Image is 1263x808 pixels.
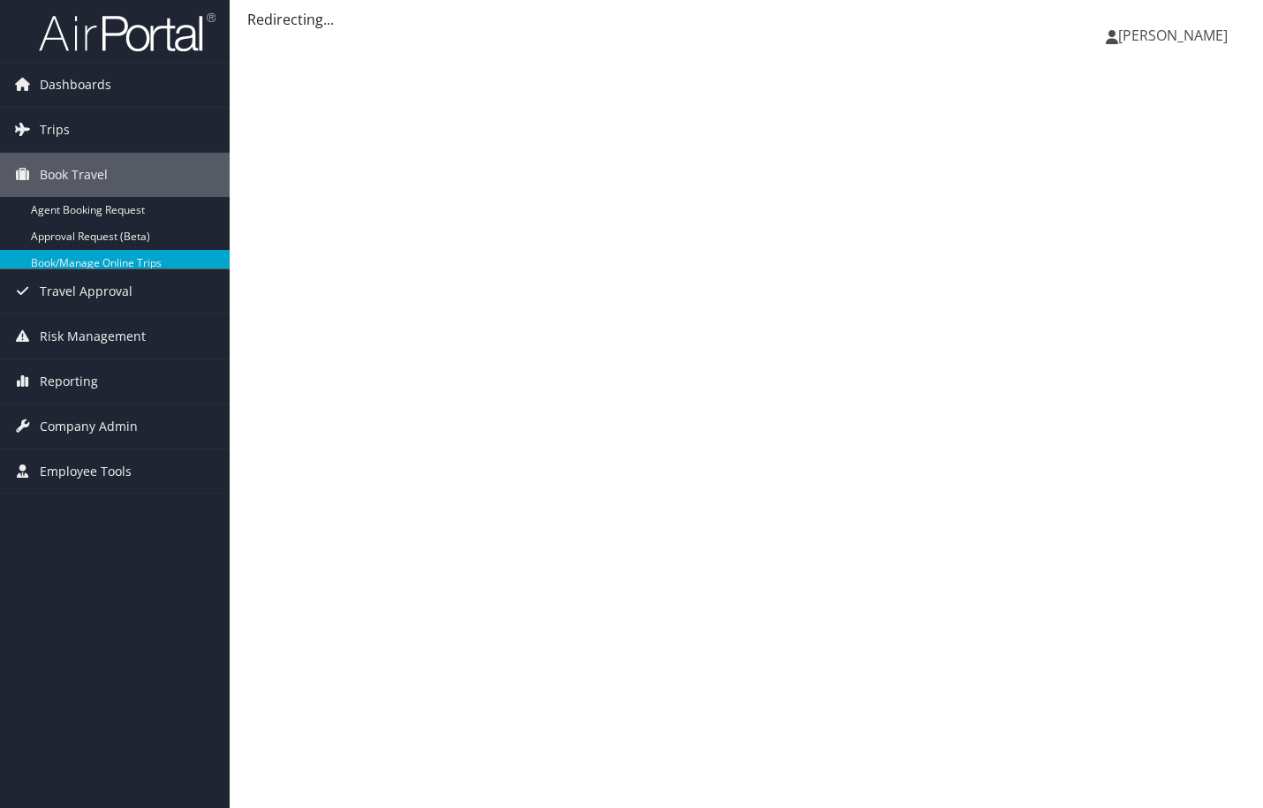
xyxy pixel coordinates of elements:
[40,108,70,152] span: Trips
[39,11,216,53] img: airportal-logo.png
[1118,26,1228,45] span: [PERSON_NAME]
[40,269,132,313] span: Travel Approval
[40,449,132,494] span: Employee Tools
[40,63,111,107] span: Dashboards
[40,314,146,359] span: Risk Management
[247,9,1245,30] div: Redirecting...
[40,359,98,404] span: Reporting
[40,404,138,449] span: Company Admin
[40,153,108,197] span: Book Travel
[1106,9,1245,62] a: [PERSON_NAME]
